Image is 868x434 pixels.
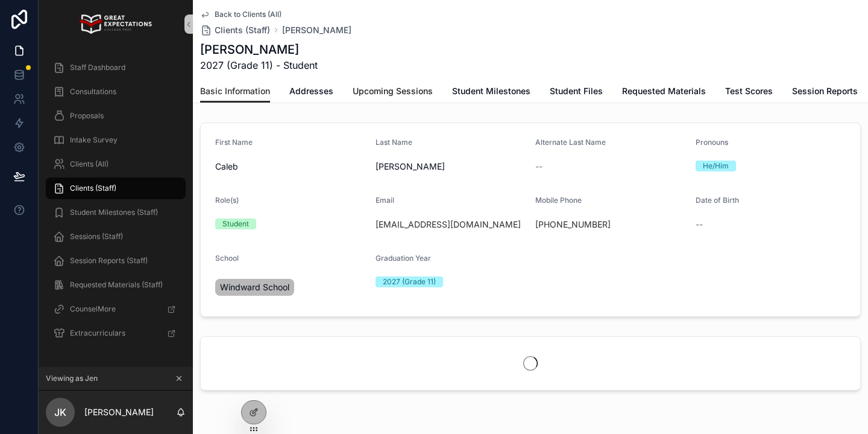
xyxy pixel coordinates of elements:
[84,406,154,418] p: [PERSON_NAME]
[200,41,318,58] h1: [PERSON_NAME]
[70,304,116,314] span: CounselMore
[70,111,104,121] span: Proposals
[550,85,603,97] span: Student Files
[70,159,108,169] span: Clients (All)
[70,328,125,338] span: Extracurriculars
[70,135,118,145] span: Intake Survey
[535,219,611,231] a: [PHONE_NUMBER]
[622,80,706,104] a: Requested Materials
[376,196,394,205] span: Email
[200,80,270,103] a: Basic Information
[535,161,542,173] span: --
[353,80,433,104] a: Upcoming Sessions
[215,24,270,36] span: Clients (Staff)
[696,138,728,147] span: Pronouns
[550,80,603,104] a: Student Files
[622,85,706,97] span: Requested Materials
[376,161,526,173] span: [PERSON_NAME]
[289,80,333,104] a: Addresses
[535,196,582,205] span: Mobile Phone
[353,85,433,97] span: Upcoming Sessions
[792,85,858,97] span: Session Reports
[703,161,729,171] div: He/Him
[200,85,270,97] span: Basic Information
[215,196,239,205] span: Role(s)
[696,219,703,231] span: --
[792,80,858,104] a: Session Reports
[46,298,186,320] a: CounselMore
[452,80,530,104] a: Student Milestones
[282,24,351,36] a: [PERSON_NAME]
[46,81,186,103] a: Consultations
[70,183,116,193] span: Clients (Staff)
[70,256,148,266] span: Session Reports (Staff)
[46,202,186,223] a: Student Milestones (Staff)
[725,80,773,104] a: Test Scores
[452,85,530,97] span: Student Milestones
[535,138,606,147] span: Alternate Last Name
[70,87,116,97] span: Consultations
[215,161,366,173] span: Caleb
[383,276,436,287] div: 2027 (Grade 11)
[725,85,773,97] span: Test Scores
[215,10,281,19] span: Back to Clients (All)
[215,138,253,147] span: First Name
[200,58,318,72] span: 2027 (Grade 11) - Student
[289,85,333,97] span: Addresses
[46,250,186,272] a: Session Reports (Staff)
[46,153,186,175] a: Clients (All)
[70,232,123,241] span: Sessions (Staff)
[70,63,125,72] span: Staff Dashboard
[46,105,186,127] a: Proposals
[70,280,163,290] span: Requested Materials (Staff)
[222,219,249,229] div: Student
[376,219,521,231] a: [EMAIL_ADDRESS][DOMAIN_NAME]
[376,138,412,147] span: Last Name
[70,208,158,217] span: Student Milestones (Staff)
[46,374,98,383] span: Viewing as Jen
[46,226,186,247] a: Sessions (Staff)
[46,129,186,151] a: Intake Survey
[46,322,186,344] a: Extracurriculars
[376,254,431,263] span: Graduation Year
[46,274,186,296] a: Requested Materials (Staff)
[54,405,66,420] span: JK
[80,14,151,34] img: App logo
[215,254,239,263] span: School
[46,57,186,78] a: Staff Dashboard
[696,196,739,205] span: Date of Birth
[39,48,193,360] div: scrollable content
[46,177,186,199] a: Clients (Staff)
[200,24,270,36] a: Clients (Staff)
[220,281,289,293] span: Windward School
[200,10,281,19] a: Back to Clients (All)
